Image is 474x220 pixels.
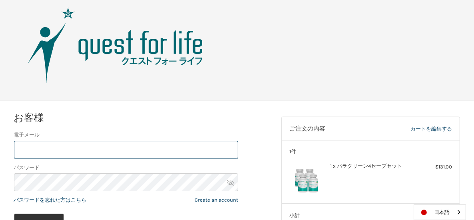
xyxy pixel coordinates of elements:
a: カートを編集する [365,125,452,133]
div: Language [414,204,466,220]
div: $131.00 [411,163,452,171]
a: パスワードを忘れた方はこちら [14,197,87,203]
h4: 1 x パラクリーン4セーブセット [330,163,410,169]
label: 電子メール [14,131,238,139]
h3: ご注文の内容 [289,125,365,133]
span: 小計 [289,212,300,218]
h3: 1件 [289,149,452,155]
a: 日本語 [414,205,466,220]
img: クエスト・グループ [16,5,215,85]
label: パスワード [14,164,238,172]
aside: Language selected: 日本語 [414,204,466,220]
h2: お客様 [14,111,61,124]
a: Create an account [195,197,238,203]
